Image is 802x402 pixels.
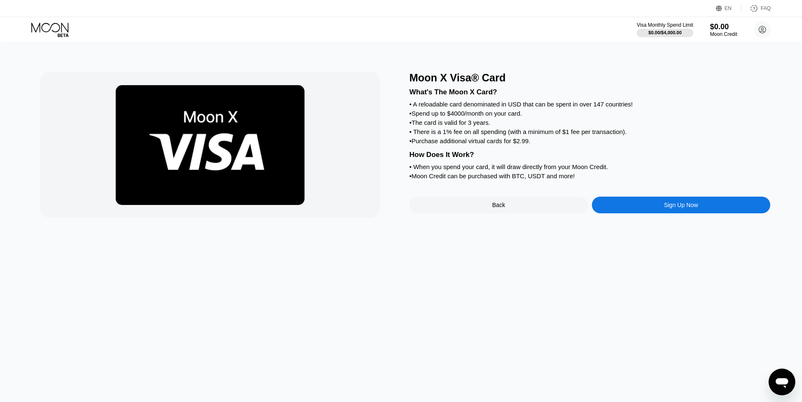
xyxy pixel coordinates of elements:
[409,163,770,170] div: • When you spend your card, it will draw directly from your Moon Credit.
[409,137,770,144] div: • Purchase additional virtual cards for $2.99.
[725,5,732,11] div: EN
[710,23,737,37] div: $0.00Moon Credit
[409,88,770,96] div: What's The Moon X Card?
[409,110,770,117] div: • Spend up to $4000/month on your card.
[716,4,741,13] div: EN
[409,101,770,108] div: • A reloadable card denominated in USD that can be spent in over 147 countries!
[409,197,588,213] div: Back
[769,369,795,395] iframe: Button to launch messaging window
[741,4,771,13] div: FAQ
[409,151,770,159] div: How Does It Work?
[637,22,693,37] div: Visa Monthly Spend Limit$0.00/$4,000.00
[710,23,737,31] div: $0.00
[664,202,698,208] div: Sign Up Now
[409,128,770,135] div: • There is a 1% fee on all spending (with a minimum of $1 fee per transaction).
[409,172,770,180] div: • Moon Credit can be purchased with BTC, USDT and more!
[761,5,771,11] div: FAQ
[409,119,770,126] div: • The card is valid for 3 years.
[710,31,737,37] div: Moon Credit
[492,202,505,208] div: Back
[592,197,771,213] div: Sign Up Now
[648,30,682,35] div: $0.00 / $4,000.00
[409,72,770,84] div: Moon X Visa® Card
[637,22,693,28] div: Visa Monthly Spend Limit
